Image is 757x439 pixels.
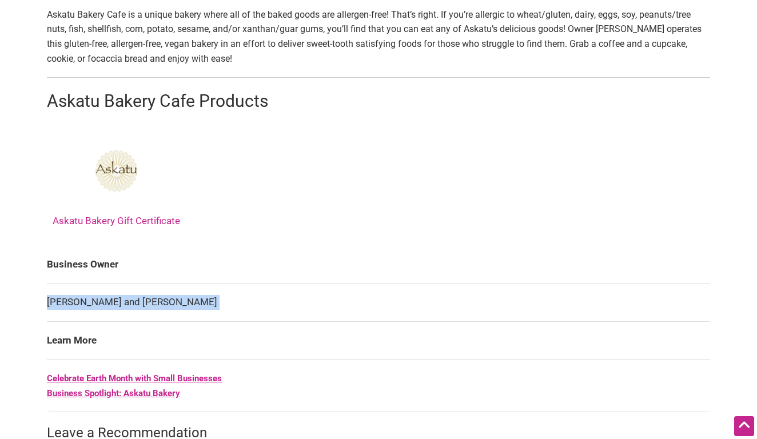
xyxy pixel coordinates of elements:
td: Learn More [47,321,710,360]
a: Business Spotlight: Askatu Bakery [47,388,180,398]
p: Askatu Bakery Cafe is a unique bakery where all of the baked goods are allergen-free! That’s righ... [47,7,710,66]
div: Scroll Back to Top [734,416,754,436]
h2: Askatu Bakery Cafe Products [47,89,710,113]
a: Askatu Bakery Gift Certificate [53,128,180,226]
a: Celebrate Earth Month with Small Businesses [47,373,222,384]
td: Business Owner [47,246,710,284]
td: [PERSON_NAME] and [PERSON_NAME] [47,284,710,322]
